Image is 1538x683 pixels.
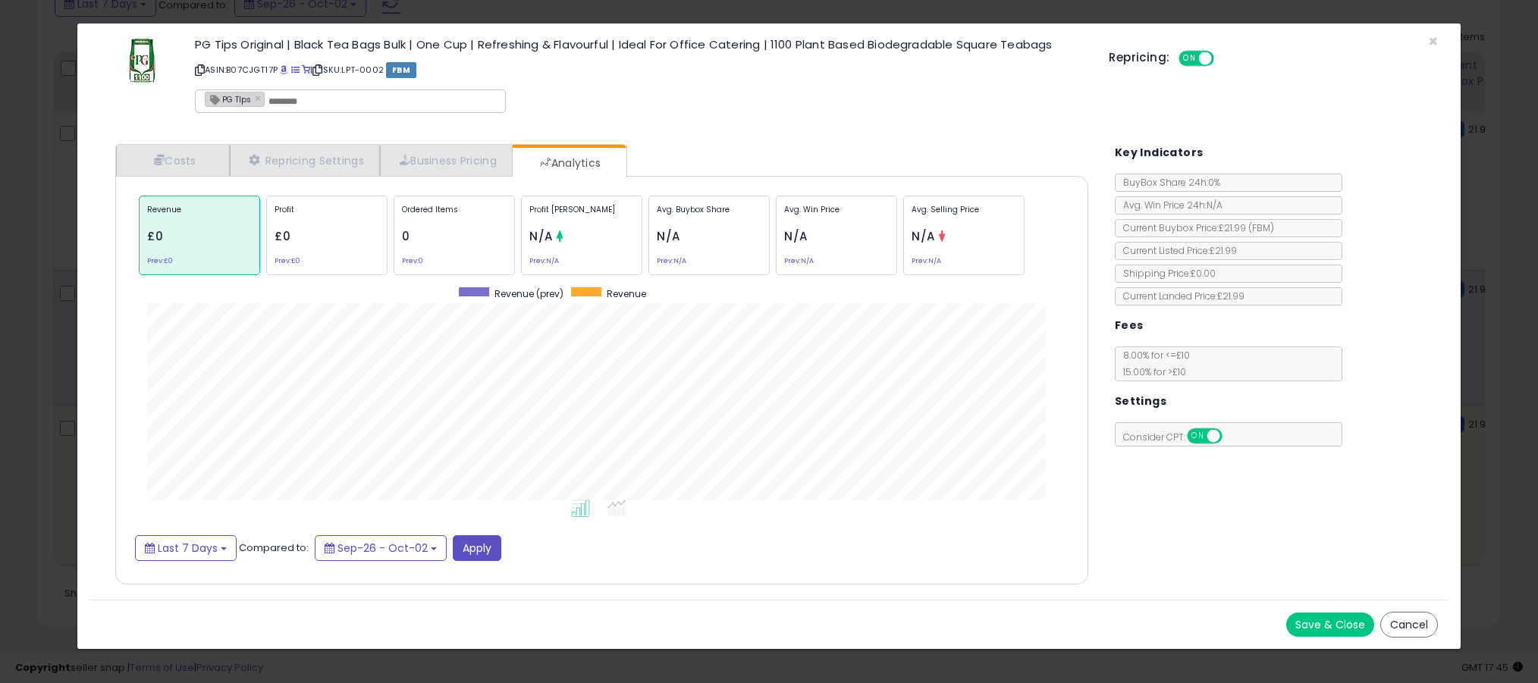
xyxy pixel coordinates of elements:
p: Avg. Buybox Share [657,204,761,227]
p: Avg. Win Price [784,204,889,227]
span: Revenue (prev) [494,287,563,300]
button: Cancel [1380,612,1438,638]
span: 15.00 % for > £10 [1116,365,1186,378]
small: Prev: N/A [912,258,941,263]
span: ( FBM ) [1248,221,1274,234]
span: Avg. Win Price 24h: N/A [1116,199,1223,211]
a: Business Pricing [380,145,513,176]
a: × [255,91,264,105]
p: Profit [275,204,379,227]
span: Shipping Price: £0.00 [1116,267,1216,280]
h5: Settings [1115,392,1166,411]
span: Current Buybox Price: [1116,221,1274,234]
a: BuyBox page [280,64,288,76]
small: Prev: N/A [784,258,814,263]
span: ON [1188,430,1207,443]
span: N/A [529,228,553,244]
span: FBM [386,62,416,78]
span: Current Listed Price: £21.99 [1116,244,1237,257]
span: N/A [912,228,935,244]
span: PG TIps [206,92,251,105]
a: Analytics [513,148,625,178]
p: Avg. Selling Price [912,204,1016,227]
h5: Fees [1115,316,1144,335]
span: BuyBox Share 24h: 0% [1116,176,1220,189]
h3: PG Tips Original | Black Tea Bags Bulk | One Cup | Refreshing & Flavourful | Ideal For Office Cat... [195,39,1086,50]
img: 41LGuZiBVBL._SL60_.jpg [129,39,155,84]
span: ON [1181,52,1200,65]
button: Apply [453,535,501,561]
p: Ordered Items [402,204,507,227]
p: Profit [PERSON_NAME] [529,204,634,227]
small: Prev: £0 [275,258,300,263]
span: Consider CPT: [1116,431,1242,443]
span: Sep-26 - Oct-02 [337,540,428,556]
small: Prev: £0 [147,258,173,263]
span: N/A [784,228,808,244]
p: Revenue [147,204,252,227]
a: All offer listings [291,64,300,76]
span: 0 [402,228,410,244]
span: £0 [275,228,290,244]
span: × [1428,30,1438,52]
span: OFF [1219,430,1244,443]
small: Prev: N/A [657,258,686,263]
span: OFF [1212,52,1236,65]
span: £21.99 [1219,221,1274,234]
span: £0 [147,228,163,244]
p: ASIN: B07CJGT17P | SKU: LPT-0002 [195,58,1086,82]
span: Current Landed Price: £21.99 [1116,290,1245,302]
span: Compared to: [239,540,309,554]
span: Revenue [607,287,646,300]
h5: Key Indicators [1115,143,1204,162]
a: Costs [116,145,230,176]
a: Your listing only [302,64,310,76]
h5: Repricing: [1109,52,1169,64]
small: Prev: 0 [402,258,423,263]
span: 8.00 % for <= £10 [1116,349,1190,378]
span: Last 7 Days [158,540,218,556]
a: Repricing Settings [230,145,380,176]
span: N/A [657,228,680,244]
small: Prev: N/A [529,258,559,263]
button: Save & Close [1286,613,1374,637]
